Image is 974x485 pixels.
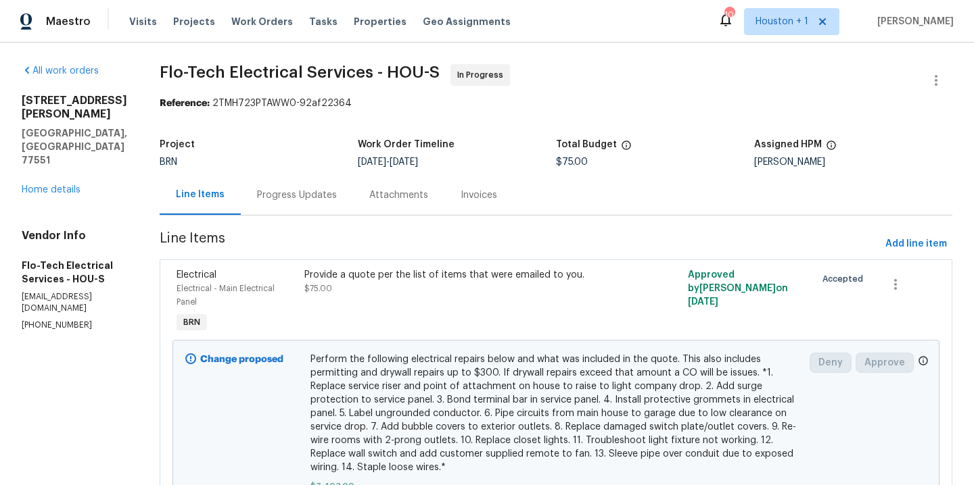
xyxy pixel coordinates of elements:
span: $75.00 [304,284,332,292]
button: Add line item [880,232,952,257]
span: Electrical - Main Electrical Panel [177,284,275,306]
span: Maestro [46,15,91,28]
span: $75.00 [556,157,588,167]
h5: Total Budget [556,140,617,149]
span: - [358,157,418,167]
h5: Assigned HPM [754,140,822,149]
span: Accepted [822,272,868,286]
a: Home details [22,185,80,195]
div: 2TMH723PTAWW0-92af22364 [160,97,952,110]
p: [EMAIL_ADDRESS][DOMAIN_NAME] [22,291,127,314]
h5: [GEOGRAPHIC_DATA], [GEOGRAPHIC_DATA] 77551 [22,126,127,167]
div: Provide a quote per the list of items that were emailed to you. [304,268,616,282]
span: Flo-Tech Electrical Services - HOU-S [160,64,440,80]
span: Add line item [885,236,947,253]
b: Reference: [160,99,210,108]
h5: Work Order Timeline [358,140,455,149]
h2: [STREET_ADDRESS][PERSON_NAME] [22,94,127,121]
span: In Progress [457,68,509,82]
span: Work Orders [231,15,293,28]
span: [DATE] [688,297,718,307]
span: Tasks [309,17,338,26]
div: [PERSON_NAME] [754,157,952,167]
span: Electrical [177,270,216,280]
div: Progress Updates [257,188,337,202]
h4: Vendor Info [22,229,127,242]
span: [DATE] [358,157,386,167]
span: Only a market manager or an area construction manager can approve [918,355,929,369]
a: All work orders [22,66,99,76]
span: Line Items [160,232,880,257]
span: The hpm assigned to this work order. [826,140,837,157]
span: Projects [173,15,215,28]
span: Visits [129,15,157,28]
button: Approve [856,353,914,373]
div: 10 [724,8,734,22]
span: Geo Assignments [423,15,511,28]
h5: Project [160,140,195,149]
p: [PHONE_NUMBER] [22,320,127,331]
span: Perform the following electrical repairs below and what was included in the quote. This also incl... [310,353,802,474]
div: Attachments [369,188,428,202]
span: BRN [178,315,206,329]
span: [DATE] [390,157,418,167]
span: Properties [354,15,407,28]
button: Deny [810,353,852,373]
div: Line Items [176,188,225,201]
h5: Flo-Tech Electrical Services - HOU-S [22,259,127,286]
span: Houston + 1 [756,15,808,28]
div: Invoices [461,188,497,202]
span: BRN [160,157,177,167]
span: Approved by [PERSON_NAME] on [688,270,788,307]
span: The total cost of line items that have been proposed by Opendoor. This sum includes line items th... [621,140,632,157]
span: [PERSON_NAME] [872,15,954,28]
b: Change proposed [200,355,283,364]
